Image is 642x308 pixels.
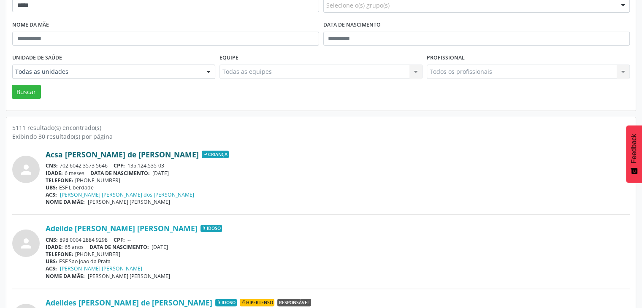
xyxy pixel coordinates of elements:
[46,251,73,258] span: TELEFONE:
[127,236,131,243] span: --
[427,51,465,65] label: Profissional
[46,258,57,265] span: UBS:
[46,170,63,177] span: IDADE:
[19,162,34,177] i: person
[323,19,381,32] label: Data de nascimento
[114,162,125,169] span: CPF:
[46,273,85,280] span: NOME DA MÃE:
[215,299,237,306] span: Idoso
[46,198,85,205] span: NOME DA MÃE:
[46,243,63,251] span: IDADE:
[277,299,311,306] span: Responsável
[89,243,149,251] span: DATA DE NASCIMENTO:
[46,224,198,233] a: Adeilde [PERSON_NAME] [PERSON_NAME]
[46,184,57,191] span: UBS:
[12,123,630,132] div: 5111 resultado(s) encontrado(s)
[46,177,630,184] div: [PHONE_NUMBER]
[88,198,170,205] span: [PERSON_NAME] [PERSON_NAME]
[46,236,630,243] div: 898 0004 2884 9298
[88,273,170,280] span: [PERSON_NAME] [PERSON_NAME]
[152,170,169,177] span: [DATE]
[202,151,229,158] span: Criança
[46,162,630,169] div: 702 6042 3573 5646
[12,132,630,141] div: Exibindo 30 resultado(s) por página
[60,265,142,272] a: [PERSON_NAME] [PERSON_NAME]
[46,236,58,243] span: CNS:
[219,51,238,65] label: Equipe
[90,170,150,177] span: DATA DE NASCIMENTO:
[46,298,212,307] a: Adeildes [PERSON_NAME] de [PERSON_NAME]
[12,51,62,65] label: Unidade de saúde
[46,251,630,258] div: [PHONE_NUMBER]
[114,236,125,243] span: CPF:
[326,1,390,10] span: Selecione o(s) grupo(s)
[12,19,49,32] label: Nome da mãe
[46,265,57,272] span: ACS:
[626,125,642,183] button: Feedback - Mostrar pesquisa
[60,191,194,198] a: [PERSON_NAME] [PERSON_NAME] dos [PERSON_NAME]
[46,162,58,169] span: CNS:
[15,68,198,76] span: Todas as unidades
[152,243,168,251] span: [DATE]
[46,191,57,198] span: ACS:
[46,170,630,177] div: 6 meses
[127,162,164,169] span: 135.124.535-03
[46,258,630,265] div: ESF Sao Joao da Prata
[19,236,34,251] i: person
[200,225,222,232] span: Idoso
[46,177,73,184] span: TELEFONE:
[630,134,638,163] span: Feedback
[46,184,630,191] div: ESF Liberdade
[240,299,274,306] span: Hipertenso
[46,243,630,251] div: 65 anos
[46,150,199,159] a: Acsa [PERSON_NAME] de [PERSON_NAME]
[12,85,41,99] button: Buscar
